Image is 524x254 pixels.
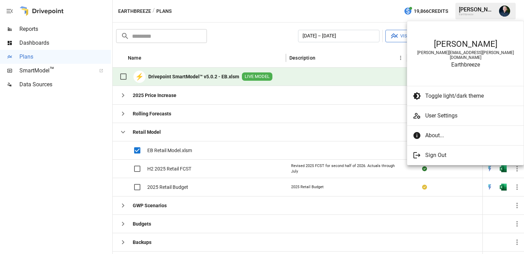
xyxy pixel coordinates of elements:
[414,50,517,60] div: [PERSON_NAME][EMAIL_ADDRESS][PERSON_NAME][DOMAIN_NAME]
[425,92,513,100] span: Toggle light/dark theme
[425,112,518,120] span: User Settings
[425,131,513,140] span: About...
[425,151,513,159] span: Sign Out
[414,39,517,49] div: [PERSON_NAME]
[414,61,517,68] div: Earthbreeze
